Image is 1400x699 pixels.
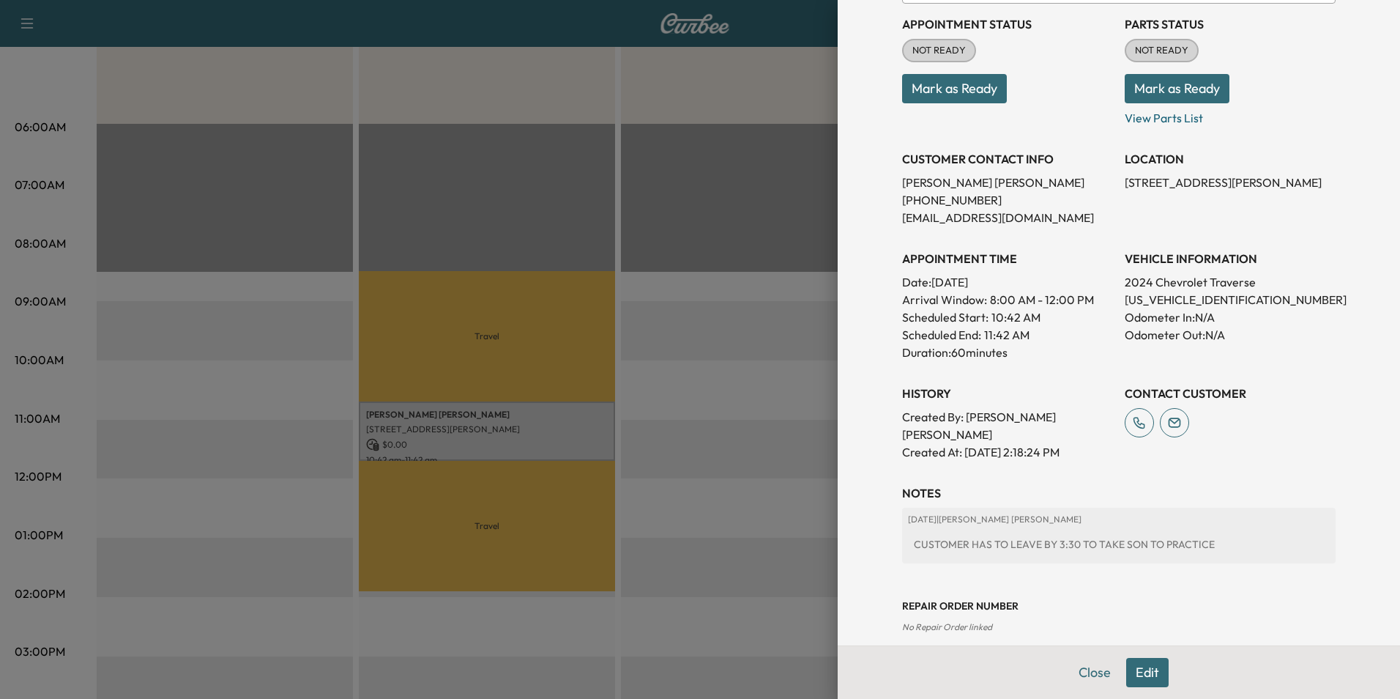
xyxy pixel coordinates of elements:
h3: Repair Order number [902,599,1336,613]
p: [PERSON_NAME] [PERSON_NAME] [902,174,1113,191]
button: Close [1069,658,1120,687]
p: Created By : [PERSON_NAME] [PERSON_NAME] [902,408,1113,443]
p: [DATE] | [PERSON_NAME] [PERSON_NAME] [908,514,1330,525]
p: Odometer In: N/A [1125,308,1336,326]
p: 10:42 AM [991,308,1040,326]
h3: VEHICLE INFORMATION [1125,250,1336,267]
h3: Appointment Status [902,15,1113,33]
p: 11:42 AM [984,326,1029,344]
p: [EMAIL_ADDRESS][DOMAIN_NAME] [902,209,1113,226]
p: Odometer Out: N/A [1125,326,1336,344]
h3: History [902,385,1113,402]
p: 2024 Chevrolet Traverse [1125,273,1336,291]
p: Scheduled End: [902,326,981,344]
span: 8:00 AM - 12:00 PM [990,291,1094,308]
h3: CUSTOMER CONTACT INFO [902,150,1113,168]
button: Mark as Ready [902,74,1007,103]
span: NOT READY [904,43,975,58]
p: Created At : [DATE] 2:18:24 PM [902,443,1113,461]
p: [US_VEHICLE_IDENTIFICATION_NUMBER] [1125,291,1336,308]
p: Arrival Window: [902,291,1113,308]
p: [PHONE_NUMBER] [902,191,1113,209]
p: View Parts List [1125,103,1336,127]
h3: CONTACT CUSTOMER [1125,385,1336,402]
button: Edit [1126,658,1169,687]
span: No Repair Order linked [902,621,992,632]
span: NOT READY [1126,43,1197,58]
button: Mark as Ready [1125,74,1229,103]
h3: Parts Status [1125,15,1336,33]
p: [STREET_ADDRESS][PERSON_NAME] [1125,174,1336,191]
div: CUSTOMER HAS TO LEAVE BY 3:30 TO TAKE SON TO PRACTICE [908,531,1330,558]
h3: NOTES [902,484,1336,502]
h3: APPOINTMENT TIME [902,250,1113,267]
h3: LOCATION [1125,150,1336,168]
p: Duration: 60 minutes [902,344,1113,361]
p: Date: [DATE] [902,273,1113,291]
p: Scheduled Start: [902,308,988,326]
